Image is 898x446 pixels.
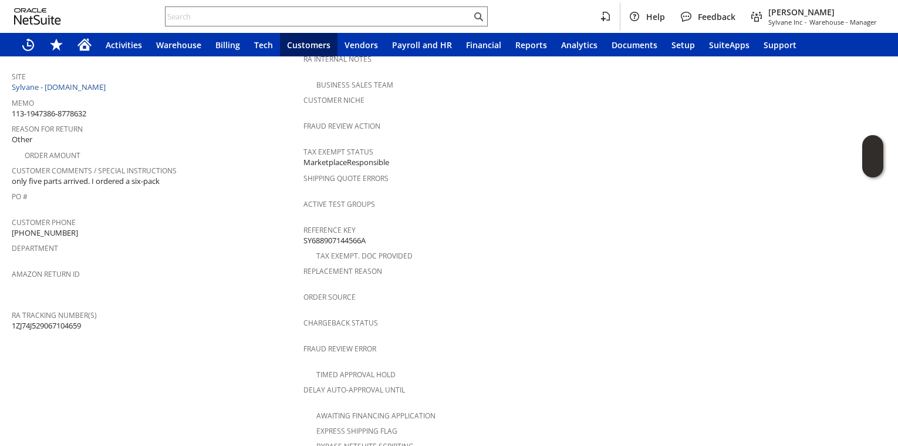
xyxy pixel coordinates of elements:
span: Payroll and HR [392,39,452,51]
a: Analytics [554,33,605,56]
a: Customer Phone [12,217,76,227]
span: Help [646,11,665,22]
span: Setup [671,39,695,51]
span: Analytics [561,39,597,51]
a: Tax Exempt Status [303,147,373,157]
div: Shortcuts [42,33,70,56]
a: Shipping Quote Errors [303,173,389,183]
a: Documents [605,33,664,56]
span: Customers [287,39,330,51]
span: Reports [515,39,547,51]
a: Customer Niche [303,95,364,105]
a: Order Source [303,292,356,302]
span: Sylvane Inc [768,18,802,26]
span: SY688907144566A [303,235,366,246]
a: Reports [508,33,554,56]
a: Sylvane - [DOMAIN_NAME] [12,82,109,92]
span: [PHONE_NUMBER] [12,227,78,239]
iframe: Click here to launch Oracle Guided Learning Help Panel [862,135,883,177]
span: Other [12,134,32,145]
span: Activities [106,39,142,51]
span: [PERSON_NAME] [768,6,877,18]
a: Site [12,72,26,82]
span: Warehouse [156,39,201,51]
a: Order Amount [25,150,80,160]
a: Vendors [337,33,385,56]
a: Amazon Return ID [12,269,80,279]
a: Warehouse [149,33,208,56]
span: Support [764,39,796,51]
span: Financial [466,39,501,51]
a: Awaiting Financing Application [316,411,436,421]
a: Payroll and HR [385,33,459,56]
span: Tech [254,39,273,51]
a: Tech [247,33,280,56]
span: Billing [215,39,240,51]
a: Chargeback Status [303,318,378,328]
a: Timed Approval Hold [316,370,396,380]
svg: Home [77,38,92,52]
a: PO # [12,192,28,202]
a: Reference Key [303,225,356,235]
a: Setup [664,33,702,56]
a: Customer Comments / Special Instructions [12,166,177,176]
a: Business Sales Team [316,80,393,90]
span: 113-1947386-8778632 [12,108,86,119]
span: only five parts arrived. I ordered a six-pack [12,176,160,187]
a: Active Test Groups [303,199,375,209]
span: 1ZJ74J529067104659 [12,320,81,331]
input: Search [166,9,471,24]
a: Fraud Review Action [303,121,380,131]
a: RA Internal Notes [303,54,372,64]
span: SuiteApps [709,39,750,51]
svg: Recent Records [21,38,35,52]
a: Billing [208,33,247,56]
a: Department [12,243,58,253]
a: Express Shipping Flag [316,426,397,436]
span: - [805,18,807,26]
a: Reason For Return [12,124,83,134]
svg: Search [471,9,485,24]
svg: logo [14,8,61,25]
span: Documents [612,39,657,51]
a: Activities [99,33,149,56]
span: Feedback [698,11,735,22]
a: Recent Records [14,33,42,56]
svg: Shortcuts [49,38,63,52]
a: SuiteApps [702,33,757,56]
a: Memo [12,98,34,108]
a: Customers [280,33,337,56]
a: Delay Auto-Approval Until [303,385,405,395]
span: Vendors [345,39,378,51]
a: Financial [459,33,508,56]
a: Fraud Review Error [303,344,376,354]
a: Home [70,33,99,56]
span: Oracle Guided Learning Widget. To move around, please hold and drag [862,157,883,178]
a: RA Tracking Number(s) [12,310,97,320]
a: Support [757,33,804,56]
span: Warehouse - Manager [809,18,877,26]
a: Tax Exempt. Doc Provided [316,251,413,261]
a: Replacement reason [303,266,382,276]
span: MarketplaceResponsible [303,157,389,168]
